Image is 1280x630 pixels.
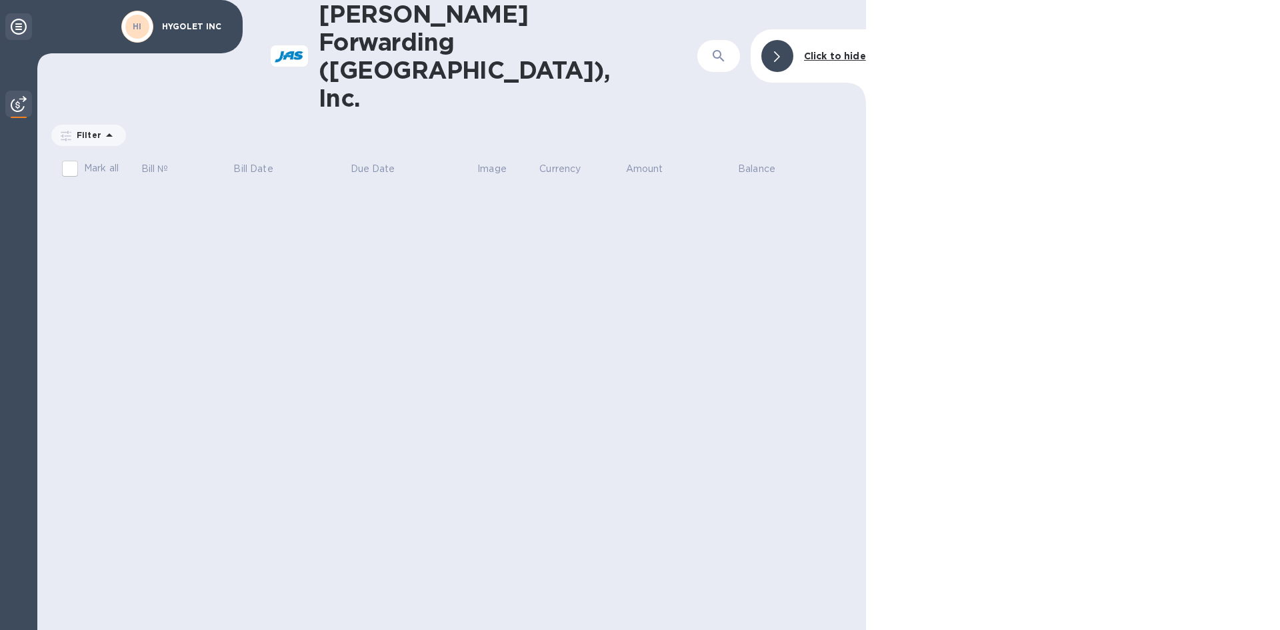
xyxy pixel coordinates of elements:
p: Mark all [84,161,119,175]
span: Bill № [141,162,186,176]
b: Click to hide [804,51,866,61]
p: Image [477,162,507,176]
span: Amount [626,162,681,176]
p: Filter [71,129,101,141]
b: HI [133,21,142,31]
p: Bill № [141,162,169,176]
p: Due Date [351,162,395,176]
p: Amount [626,162,663,176]
p: Currency [539,162,581,176]
span: Due Date [351,162,413,176]
p: Bill Date [233,162,273,176]
span: Balance [738,162,793,176]
p: HYGOLET INC [162,22,229,31]
span: Bill Date [233,162,290,176]
p: Balance [738,162,775,176]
